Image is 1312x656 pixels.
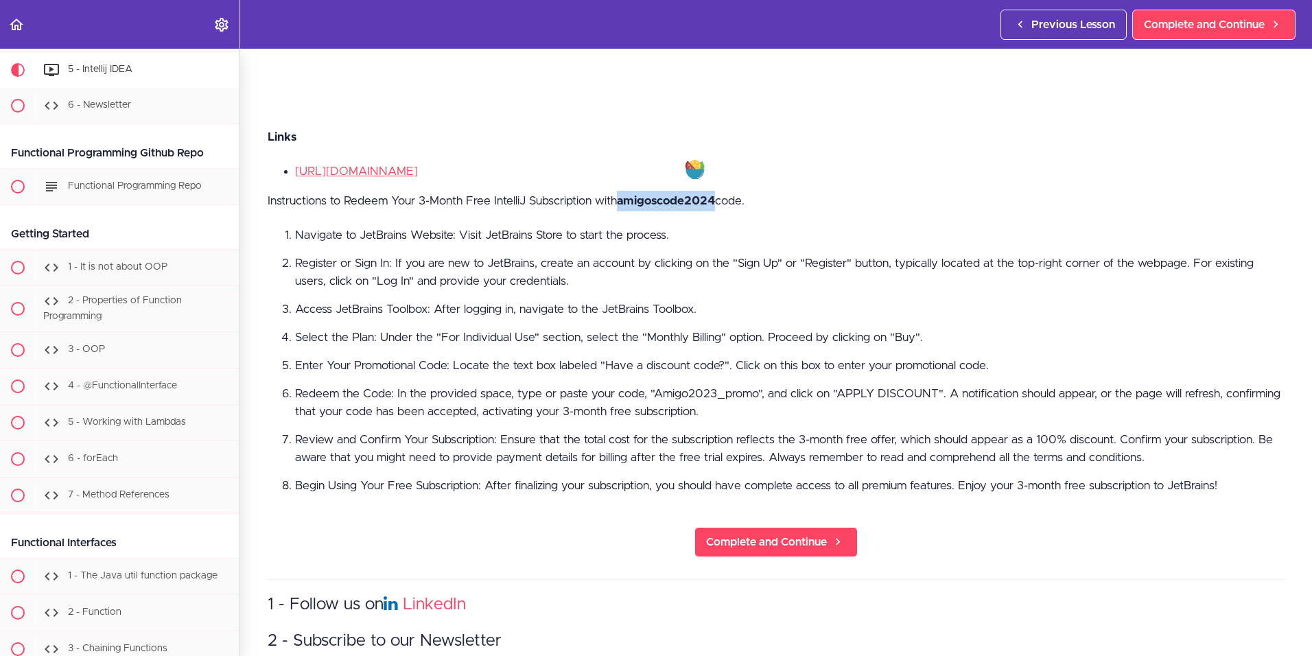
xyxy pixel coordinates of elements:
span: 4 - @FunctionalInterface [68,381,177,390]
li: Begin Using Your Free Subscription: After finalizing your subscription, you should have complete ... [295,477,1285,495]
p: Instructions to Redeem Your 3-Month Free IntelliJ Subscription with code. [268,191,1285,211]
h3: 2 - Subscribe to our Newsletter [268,630,1285,653]
li: Access JetBrains Toolbox: After logging in, navigate to the JetBrains Toolbox. [295,301,1285,318]
strong: amigoscode2024 [617,195,715,207]
a: [URL][DOMAIN_NAME] [295,165,418,177]
span: 7 - Method References [68,490,169,500]
li: Enter Your Promotional Code: Locate the text box labeled "Have a discount code?". Click on this b... [295,357,1285,375]
span: 2 - Properties of Function Programming [43,296,182,321]
span: 2 - Function [68,607,121,617]
a: Complete and Continue [1132,10,1296,40]
a: LinkedIn [403,596,466,613]
svg: Settings Menu [213,16,230,33]
span: Complete and Continue [706,534,827,550]
span: 1 - It is not about OOP [68,262,167,272]
span: 1 - The Java util function package [68,571,218,581]
span: 5 - Intellij IDEA [68,65,132,74]
li: Select the Plan: Under the "For Individual Use" section, select the "Monthly Billing" option. Pro... [295,329,1285,347]
span: 6 - forEach [68,454,118,463]
li: Redeem the Code: In the provided space, type or paste your code, "Amigo2023_promo", and click on ... [295,385,1285,421]
span: 3 - Chaining Functions [68,644,167,653]
span: 6 - Newsletter [68,100,131,110]
span: 5 - Working with Lambdas [68,417,186,427]
svg: Back to course curriculum [8,16,25,33]
li: Review and Confirm Your Subscription: Ensure that the total cost for the subscription reflects th... [295,431,1285,467]
a: Previous Lesson [1000,10,1127,40]
h3: 1 - Follow us on [268,594,1285,616]
span: Complete and Continue [1144,16,1265,33]
li: Register or Sign In: If you are new to JetBrains, create an account by clicking on the "Sign Up" ... [295,255,1285,290]
span: Previous Lesson [1031,16,1115,33]
strong: Links [268,131,296,143]
span: Functional Programming Repo [68,181,202,191]
li: Navigate to JetBrains Website: Visit JetBrains Store to start the process. [295,226,1285,244]
span: 3 - OOP [68,344,105,354]
a: Complete and Continue [694,527,858,557]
